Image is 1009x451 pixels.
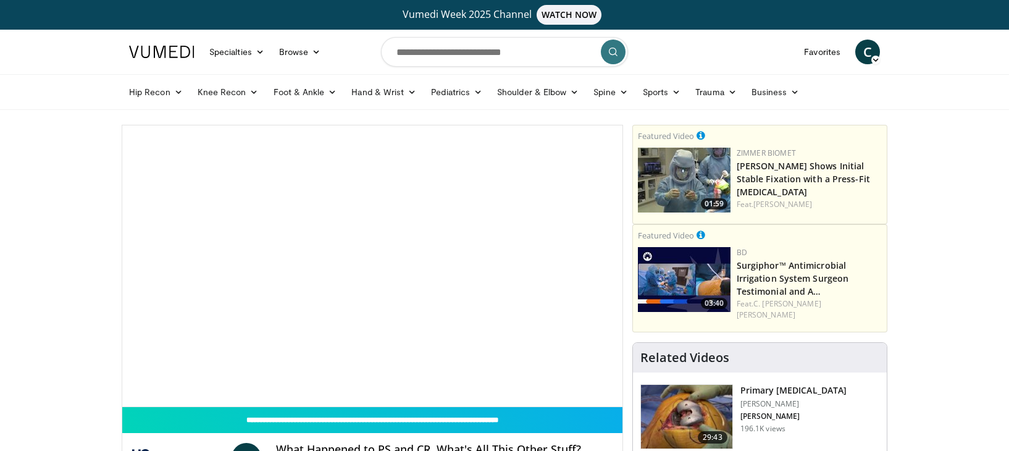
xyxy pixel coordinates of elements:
h4: Related Videos [640,350,729,365]
span: 03:40 [701,298,727,309]
a: Zimmer Biomet [737,148,796,158]
a: Spine [586,80,635,104]
span: 01:59 [701,198,727,209]
img: VuMedi Logo [129,46,195,58]
a: [PERSON_NAME] Shows Initial Stable Fixation with a Press-Fit [MEDICAL_DATA] [737,160,870,198]
a: Business [744,80,807,104]
img: 297061_3.png.150x105_q85_crop-smart_upscale.jpg [641,385,732,449]
a: Pediatrics [424,80,490,104]
span: WATCH NOW [537,5,602,25]
a: Favorites [797,40,848,64]
a: Surgiphor™ Antimicrobial Irrigation System Surgeon Testimonial and A… [737,259,849,297]
a: Hip Recon [122,80,190,104]
a: C [855,40,880,64]
a: Sports [635,80,689,104]
a: Trauma [688,80,744,104]
a: Vumedi Week 2025 ChannelWATCH NOW [131,5,878,25]
span: 29:43 [698,431,727,444]
p: [PERSON_NAME] [740,399,847,409]
a: BD [737,247,747,258]
h3: Primary [MEDICAL_DATA] [740,384,847,397]
a: Specialties [202,40,272,64]
input: Search topics, interventions [381,37,628,67]
a: Knee Recon [190,80,266,104]
a: Foot & Ankle [266,80,345,104]
a: C. [PERSON_NAME] [PERSON_NAME] [737,298,821,320]
small: Featured Video [638,230,694,241]
a: [PERSON_NAME] [753,199,812,209]
a: 01:59 [638,148,731,213]
small: Featured Video [638,130,694,141]
video-js: Video Player [122,125,622,407]
p: 196.1K views [740,424,785,434]
img: 6bc46ad6-b634-4876-a934-24d4e08d5fac.150x105_q85_crop-smart_upscale.jpg [638,148,731,213]
a: Browse [272,40,329,64]
img: 70422da6-974a-44ac-bf9d-78c82a89d891.150x105_q85_crop-smart_upscale.jpg [638,247,731,312]
div: Feat. [737,298,882,321]
div: Feat. [737,199,882,210]
a: 03:40 [638,247,731,312]
a: Hand & Wrist [344,80,424,104]
a: 29:43 Primary [MEDICAL_DATA] [PERSON_NAME] [PERSON_NAME] 196.1K views [640,384,879,450]
a: Shoulder & Elbow [490,80,586,104]
p: [PERSON_NAME] [740,411,847,421]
